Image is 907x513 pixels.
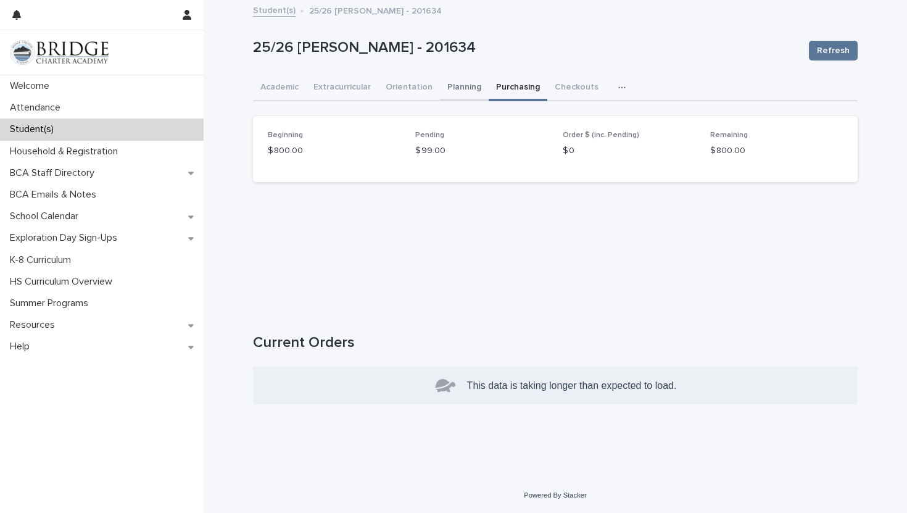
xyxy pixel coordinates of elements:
p: $ 800.00 [710,144,843,157]
p: Student(s) [5,123,64,135]
p: Summer Programs [5,298,98,309]
button: Refresh [809,41,858,60]
span: Beginning [268,131,303,139]
a: Student(s) [253,2,296,17]
p: Help [5,341,39,352]
p: Welcome [5,80,59,92]
img: turtle [434,375,462,396]
a: Powered By Stacker [524,491,586,499]
p: HS Curriculum Overview [5,276,122,288]
p: 25/26 [PERSON_NAME] - 201634 [253,39,799,57]
button: Purchasing [489,75,547,101]
p: BCA Emails & Notes [5,189,106,201]
button: Planning [440,75,489,101]
button: Orientation [378,75,440,101]
p: $ 0 [563,144,695,157]
p: Exploration Day Sign-Ups [5,232,127,244]
img: V1C1m3IdTEidaUdm9Hs0 [10,40,109,65]
h1: Current Orders [253,334,858,352]
p: $ 800.00 [268,144,400,157]
p: Attendance [5,102,70,114]
span: Order $ (inc. Pending) [563,131,639,139]
p: BCA Staff Directory [5,167,104,179]
p: Resources [5,319,65,331]
span: Remaining [710,131,748,139]
p: School Calendar [5,211,88,222]
p: K-8 Curriculum [5,254,81,266]
span: Refresh [817,44,850,57]
button: Academic [253,75,306,101]
p: $ 99.00 [415,144,548,157]
p: This data is taking longer than expected to load. [467,375,677,396]
p: 25/26 [PERSON_NAME] - 201634 [309,3,442,17]
span: Pending [415,131,444,139]
p: Household & Registration [5,146,128,157]
button: Checkouts [547,75,606,101]
button: Extracurricular [306,75,378,101]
